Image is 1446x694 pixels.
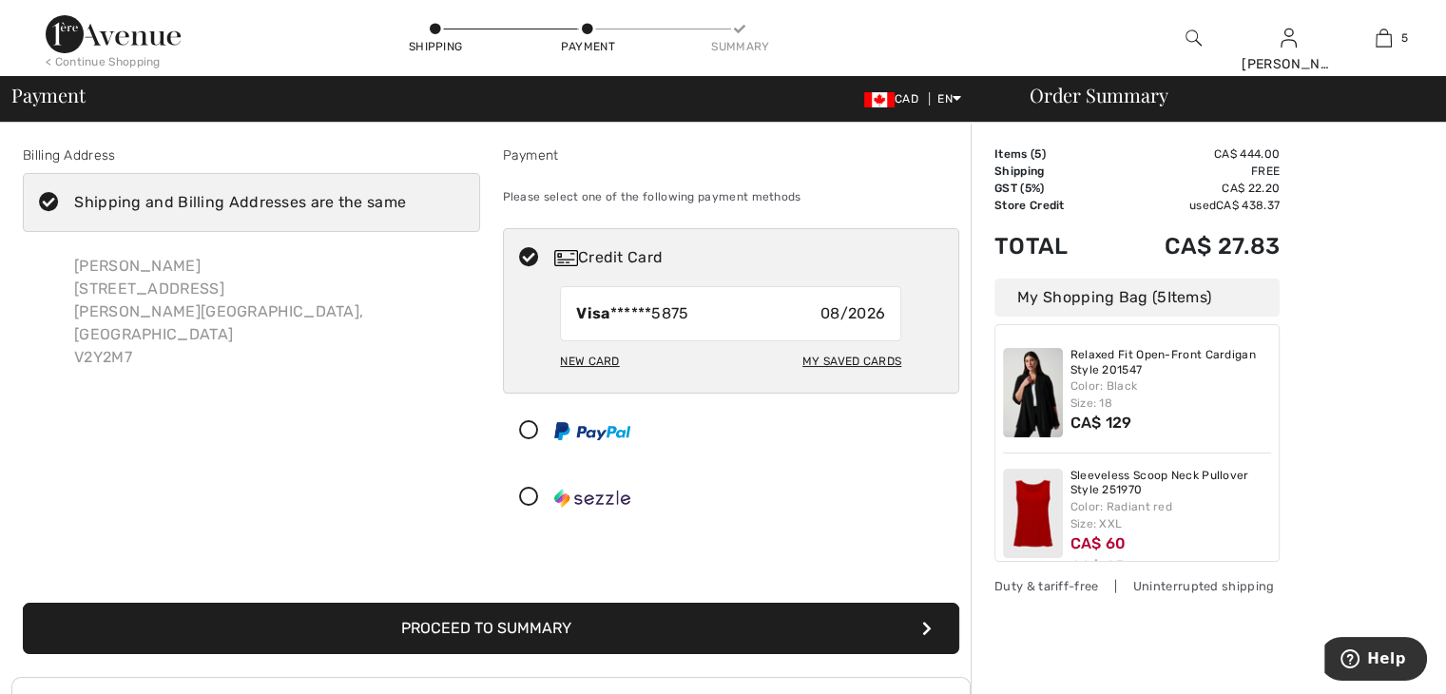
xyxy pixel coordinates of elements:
[994,163,1106,180] td: Shipping
[994,214,1106,279] td: Total
[711,38,768,55] div: Summary
[937,92,961,106] span: EN
[554,250,578,266] img: Credit Card
[1324,637,1427,684] iframe: Opens a widget where you can find more information
[994,145,1106,163] td: Items ( )
[59,240,480,384] div: [PERSON_NAME] [STREET_ADDRESS] [PERSON_NAME][GEOGRAPHIC_DATA], [GEOGRAPHIC_DATA] V2Y2M7
[1281,27,1297,49] img: My Info
[864,92,926,106] span: CAD
[503,145,960,165] div: Payment
[46,15,181,53] img: 1ère Avenue
[1186,27,1202,49] img: search the website
[46,53,161,70] div: < Continue Shopping
[1070,348,1272,377] a: Relaxed Fit Open-Front Cardigan Style 201547
[1106,180,1280,197] td: CA$ 22.20
[23,145,480,165] div: Billing Address
[1003,469,1063,558] img: Sleeveless Scoop Neck Pullover Style 251970
[1007,86,1435,105] div: Order Summary
[74,191,406,214] div: Shipping and Billing Addresses are the same
[1106,145,1280,163] td: CA$ 444.00
[554,246,946,269] div: Credit Card
[1003,348,1063,437] img: Relaxed Fit Open-Front Cardigan Style 201547
[1034,147,1041,161] span: 5
[1106,197,1280,214] td: used
[1401,29,1408,47] span: 5
[1281,29,1297,47] a: Sign In
[23,603,959,654] button: Proceed to Summary
[1070,557,1126,575] s: CA$ 85
[560,345,619,377] div: New Card
[1376,27,1392,49] img: My Bag
[1106,214,1280,279] td: CA$ 27.83
[864,92,895,107] img: Canadian Dollar
[820,302,885,325] span: 08/2026
[554,489,630,508] img: Sezzle
[994,577,1280,595] div: Duty & tariff-free | Uninterrupted shipping
[1070,414,1132,432] span: CA$ 129
[1070,534,1127,552] span: CA$ 60
[503,173,960,221] div: Please select one of the following payment methods
[559,38,616,55] div: Payment
[802,345,901,377] div: My Saved Cards
[1216,199,1280,212] span: CA$ 438.37
[554,422,630,440] img: PayPal
[1157,288,1166,306] span: 5
[1337,27,1430,49] a: 5
[1106,163,1280,180] td: Free
[1242,54,1335,74] div: [PERSON_NAME]
[407,38,464,55] div: Shipping
[994,279,1280,317] div: My Shopping Bag ( Items)
[576,304,609,322] strong: Visa
[11,86,85,105] span: Payment
[1070,377,1272,412] div: Color: Black Size: 18
[994,180,1106,197] td: GST (5%)
[1070,469,1272,498] a: Sleeveless Scoop Neck Pullover Style 251970
[994,197,1106,214] td: Store Credit
[1070,498,1272,532] div: Color: Radiant red Size: XXL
